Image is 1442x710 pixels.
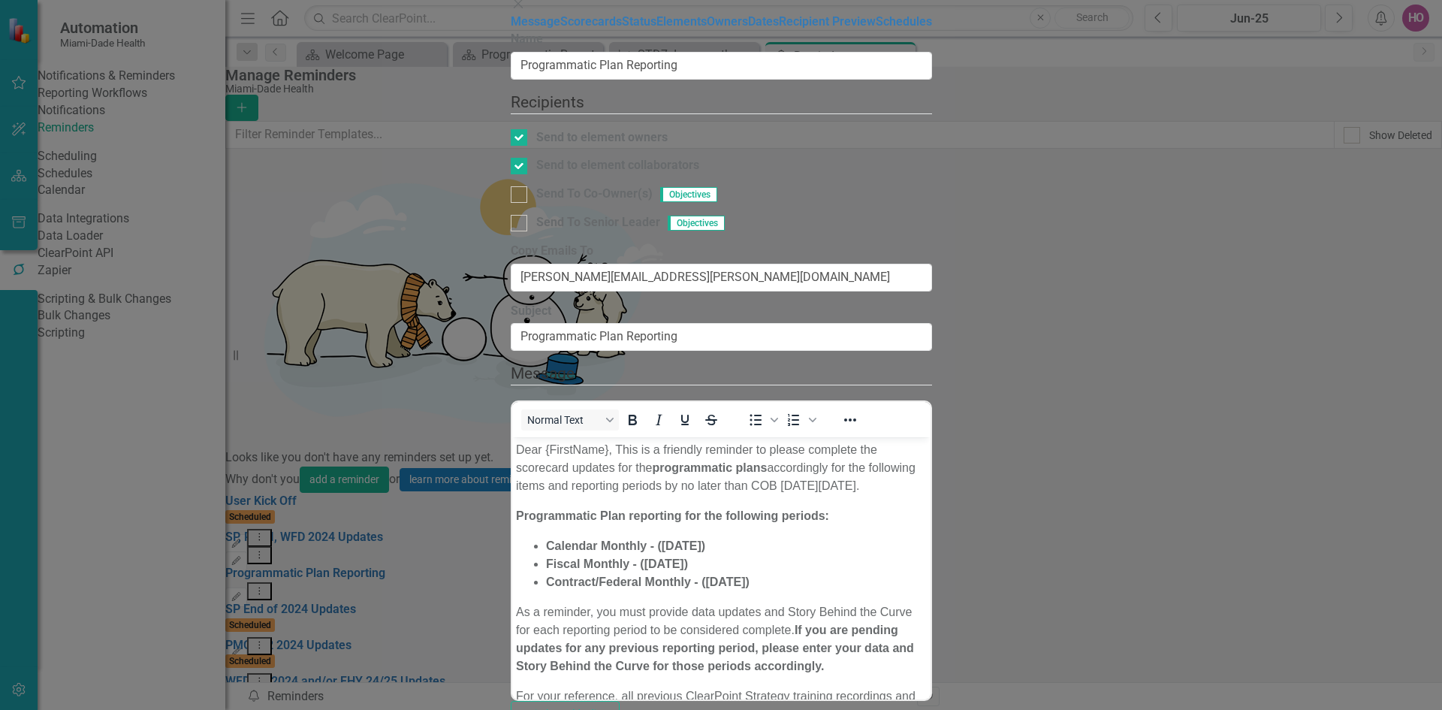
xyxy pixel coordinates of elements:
[511,52,932,80] input: Reminder Name
[876,14,932,29] a: Schedules
[560,14,622,29] a: Scorecards
[660,187,717,202] span: Objectives
[527,414,601,426] span: Normal Text
[512,437,931,699] iframe: Rich Text Area
[511,91,932,114] legend: Recipients
[620,409,645,431] button: Bold
[622,14,656,29] a: Status
[668,216,725,231] span: Objectives
[698,409,724,431] button: Strikethrough
[511,362,932,385] legend: Message
[779,14,876,29] a: Recipient Preview
[536,157,699,174] div: Send to element collaborators
[743,409,780,431] div: Bullet list
[748,14,779,29] a: Dates
[511,31,932,48] label: Name
[536,215,660,229] span: Send To Senior Leader
[511,323,932,351] input: Reminder Subject Line
[781,409,819,431] div: Numbered list
[656,14,707,29] a: Elements
[536,129,668,147] div: Send to element owners
[511,303,932,320] label: Subject
[511,243,932,260] label: Copy Emails To
[707,14,748,29] a: Owners
[837,409,863,431] button: Reveal or hide additional toolbar items
[672,409,698,431] button: Underline
[536,186,653,201] span: Send To Co-Owner(s)
[511,14,560,29] a: Message
[521,409,619,431] button: Block Normal Text
[646,409,671,431] button: Italic
[4,250,415,286] p: For your reference, all previous ClearPoint Strategy training recordings and presentations can be...
[511,264,932,292] input: CC Email Address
